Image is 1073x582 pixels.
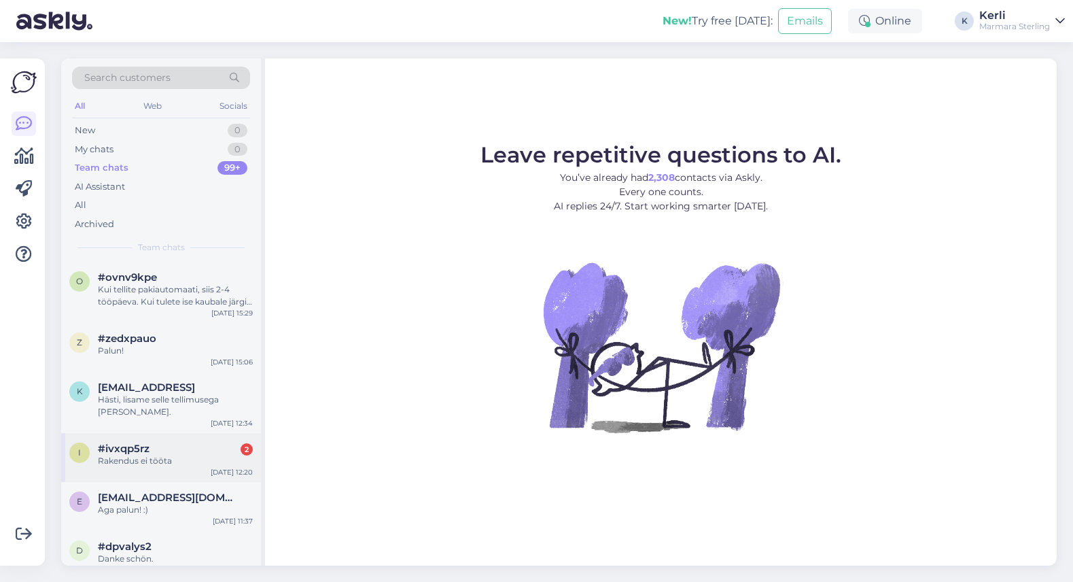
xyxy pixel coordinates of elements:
span: Search customers [84,71,171,85]
div: Web [141,97,164,115]
span: #zedxpauo [98,332,156,345]
span: Kutsu-72@mail.ri [98,381,195,394]
div: [DATE] 12:20 [211,467,253,477]
div: 99+ [217,161,247,175]
span: Leave repetitive questions to AI. [480,141,841,168]
span: #ivxqp5rz [98,443,149,455]
span: e [77,496,82,507]
b: New! [663,14,692,27]
button: Emails [778,8,832,34]
div: [DATE] 11:37 [213,516,253,526]
div: [DATE] 15:15 [213,565,253,575]
span: #dpvalys2 [98,541,152,553]
div: Try free [DATE]: [663,13,773,29]
div: [DATE] 15:06 [211,357,253,367]
div: Kerli [979,10,1050,21]
span: o [76,276,83,286]
div: Socials [217,97,250,115]
div: Marmara Sterling [979,21,1050,32]
div: AI Assistant [75,180,125,194]
div: K [955,12,974,31]
div: New [75,124,95,137]
div: Danke schön. [98,553,253,565]
div: Rakendus ei tööta [98,455,253,467]
div: All [72,97,88,115]
div: Hästi, lisame selle tellimusega [PERSON_NAME]. [98,394,253,418]
span: d [76,545,83,555]
div: 0 [228,143,247,156]
a: KerliMarmara Sterling [979,10,1065,32]
img: Askly Logo [11,69,37,95]
img: No Chat active [539,224,784,469]
div: [DATE] 15:29 [211,308,253,318]
div: Online [848,9,922,33]
div: All [75,199,86,212]
span: i [78,447,81,458]
div: Palun! [98,345,253,357]
div: Archived [75,218,114,231]
span: z [77,337,82,347]
div: [DATE] 12:34 [211,418,253,428]
span: #ovnv9kpe [98,271,157,284]
span: emmaurb@hotmail.com [98,492,239,504]
div: 2 [241,443,253,456]
div: Aga palun! :) [98,504,253,516]
b: 2,308 [648,171,675,184]
p: You’ve already had contacts via Askly. Every one counts. AI replies 24/7. Start working smarter [... [480,171,841,213]
div: Kui tellite pakiautomaati, siis 2-4 tööpäeva. Kui tulete ise kaubale järgi, siis saab kätte juba ... [98,284,253,308]
span: K [77,386,83,396]
div: Team chats [75,161,128,175]
span: Team chats [138,241,185,254]
div: 0 [228,124,247,137]
div: My chats [75,143,113,156]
